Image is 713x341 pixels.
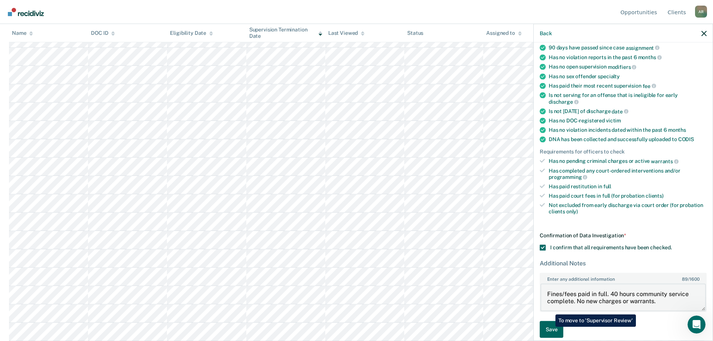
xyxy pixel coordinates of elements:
div: Requirements for officers to check [540,149,707,155]
button: Save [540,321,563,338]
div: Has paid restitution in [549,183,707,190]
div: Has no sex offender [549,73,707,79]
div: DNA has been collected and successfully uploaded to [549,136,707,143]
div: Has no open supervision [549,64,707,70]
div: Has no violation incidents dated within the past 6 [549,127,707,133]
span: victim [606,118,621,124]
div: Supervision Termination Date [249,27,322,39]
div: Has paid their most recent supervision [549,82,707,89]
iframe: Intercom live chat [688,316,706,334]
div: Assigned to [486,30,521,36]
div: Eligibility Date [170,30,213,36]
span: 89 [682,277,688,282]
div: 90 days have passed since case [549,44,707,51]
div: DOC ID [91,30,115,36]
div: Has no pending criminal charges or active [549,158,707,165]
div: Not excluded from early discharge via court order (for probation clients [549,202,707,214]
span: I confirm that all requirements have been checked. [550,244,672,250]
div: Additional Notes [540,260,707,267]
button: Back [540,30,552,36]
span: / 1600 [682,277,699,282]
label: Enter any additional information [540,274,706,282]
div: Is not serving for an offense that is ineligible for early [549,92,707,105]
div: Has no violation reports in the past 6 [549,54,707,61]
button: Profile dropdown button [695,6,707,18]
span: discharge [549,98,579,104]
span: months [668,127,686,133]
div: Last Viewed [328,30,365,36]
span: fee [643,83,656,89]
span: CODIS [678,136,694,142]
div: Name [12,30,33,36]
textarea: Fines/fees paid in full. 40 hours community service complete. No new charges or warrants. [540,283,706,311]
span: warrants [651,158,679,164]
span: full [603,183,611,189]
div: Has completed any court-ordered interventions and/or [549,167,707,180]
span: assignment [626,45,659,51]
span: specialty [598,73,620,79]
span: clients) [646,192,664,198]
div: Confirmation of Data Investigation [540,232,707,239]
div: Status [407,30,423,36]
div: Has paid court fees in full (for probation [549,192,707,199]
img: Recidiviz [8,8,44,16]
span: months [638,54,662,60]
span: only) [566,208,578,214]
div: Has no DOC-registered [549,118,707,124]
span: modifiers [608,64,637,70]
span: programming [549,174,587,180]
span: date [612,108,628,114]
div: Is not [DATE] of discharge [549,108,707,115]
div: A R [695,6,707,18]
